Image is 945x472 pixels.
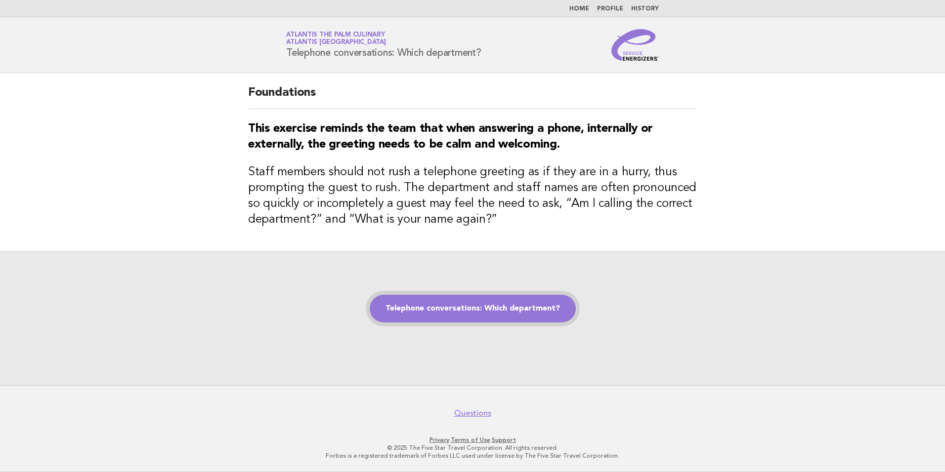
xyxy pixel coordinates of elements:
p: · · [170,436,775,444]
a: Telephone conversations: Which department? [370,295,576,322]
a: Questions [454,408,491,418]
strong: This exercise reminds the team that when answering a phone, internally or externally, the greetin... [248,123,653,151]
h2: Foundations [248,85,697,109]
span: Atlantis [GEOGRAPHIC_DATA] [286,39,386,46]
p: Forbes is a registered trademark of Forbes LLC used under license by The Five Star Travel Corpora... [170,452,775,460]
h1: Telephone conversations: Which department? [286,32,481,58]
img: Service Energizers [611,29,659,61]
a: History [631,6,659,12]
a: Support [492,436,516,443]
h3: Staff members should not rush a telephone greeting as if they are in a hurry, thus prompting the ... [248,164,697,228]
a: Home [569,6,589,12]
a: Privacy [430,436,449,443]
a: Profile [597,6,623,12]
a: Atlantis The Palm CulinaryAtlantis [GEOGRAPHIC_DATA] [286,32,386,45]
p: © 2025 The Five Star Travel Corporation. All rights reserved. [170,444,775,452]
a: Terms of Use [451,436,490,443]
